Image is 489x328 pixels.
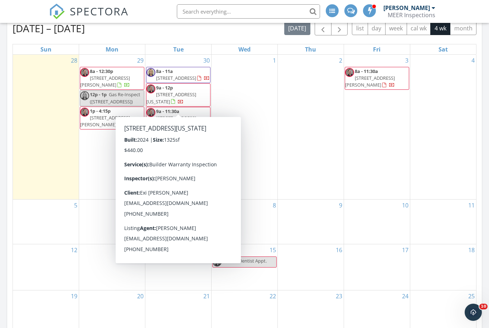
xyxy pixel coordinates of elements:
a: 8a - 12:30p [STREET_ADDRESS][PERSON_NAME] [80,67,144,90]
span: SPECTORA [70,4,129,19]
a: 1p - 4:15p [STREET_ADDRESS][PERSON_NAME] [80,108,130,128]
a: Thursday [304,44,318,54]
a: Go to September 29, 2025 [136,55,145,66]
td: Go to October 1, 2025 [212,55,278,199]
span: Dentist Appt. [239,258,267,264]
img: img_4998.jpeg [80,91,89,100]
td: Go to October 2, 2025 [277,55,344,199]
a: Sunday [39,44,53,54]
td: Go to October 12, 2025 [13,244,79,290]
a: Go to October 1, 2025 [271,55,277,66]
td: Go to September 30, 2025 [145,55,212,199]
span: 8a - 11:30a [355,68,378,74]
td: Go to October 6, 2025 [79,199,145,244]
td: Go to September 29, 2025 [79,55,145,199]
iframe: Intercom live chat [465,304,482,321]
span: 9a - 12p [156,84,173,91]
button: Previous [315,21,331,35]
a: Go to October 2, 2025 [338,55,344,66]
button: Next [331,21,348,35]
a: Go to October 14, 2025 [202,244,211,256]
img: img_3681_1.jpg [80,68,89,77]
a: Go to October 16, 2025 [334,244,344,256]
td: Go to October 16, 2025 [277,244,344,290]
span: 7a - 8a [222,258,237,264]
td: Go to October 5, 2025 [13,199,79,244]
a: Go to October 25, 2025 [467,290,476,302]
a: 9a - 11:30a [STREET_ADDRESS] [156,108,196,121]
a: Go to October 6, 2025 [139,200,145,211]
a: Go to October 17, 2025 [401,244,410,256]
span: [STREET_ADDRESS][PERSON_NAME] [345,75,395,88]
a: Saturday [437,44,449,54]
img: img_3681_1.jpg [213,258,222,266]
td: Go to October 17, 2025 [344,244,410,290]
a: SPECTORA [49,10,129,25]
a: 8a - 11:30a [STREET_ADDRESS][PERSON_NAME] [345,67,409,90]
div: [PERSON_NAME] [383,4,430,11]
td: Go to October 8, 2025 [212,199,278,244]
input: Search everything... [177,4,320,19]
a: Tuesday [172,44,185,54]
a: Go to October 20, 2025 [136,290,145,302]
a: Go to October 13, 2025 [136,244,145,256]
td: Go to October 11, 2025 [410,199,476,244]
span: 9a - 11:30a [156,108,179,114]
button: month [450,21,476,35]
a: 9a - 12p [STREET_ADDRESS][US_STATE] [146,83,210,107]
span: [STREET_ADDRESS] [156,75,196,81]
a: Go to October 7, 2025 [205,200,211,211]
img: img_3681_1.jpg [80,108,89,117]
a: Go to October 5, 2025 [73,200,79,211]
a: Go to October 21, 2025 [202,290,211,302]
button: week [385,21,407,35]
a: Wednesday [237,44,252,54]
span: [STREET_ADDRESS] [156,115,196,121]
td: Go to September 28, 2025 [13,55,79,199]
button: day [368,21,386,35]
a: Go to October 19, 2025 [69,290,79,302]
td: Go to October 10, 2025 [344,199,410,244]
td: Go to October 4, 2025 [410,55,476,199]
a: 8a - 12:30p [STREET_ADDRESS][PERSON_NAME] [80,68,130,88]
a: Friday [372,44,382,54]
span: [STREET_ADDRESS][PERSON_NAME] [80,114,130,128]
a: Go to September 28, 2025 [69,55,79,66]
button: [DATE] [284,21,310,35]
img: img_3681_1.jpg [146,84,155,93]
a: Go to October 8, 2025 [271,200,277,211]
a: Go to October 4, 2025 [470,55,476,66]
a: 8a - 11:30a [STREET_ADDRESS][PERSON_NAME] [345,68,395,88]
span: 1p - 4:15p [90,108,111,114]
h2: [DATE] – [DATE] [13,21,85,35]
a: Go to October 22, 2025 [268,290,277,302]
span: 8a - 12:30p [90,68,113,74]
td: Go to October 13, 2025 [79,244,145,290]
img: img_4998.jpeg [146,68,155,77]
td: Go to October 14, 2025 [145,244,212,290]
a: Confirm [146,122,170,129]
button: cal wk [407,21,431,35]
span: 8a - 11a [156,68,173,74]
a: 8a - 11a [STREET_ADDRESS] [156,68,210,81]
a: Go to October 9, 2025 [338,200,344,211]
a: Go to September 30, 2025 [202,55,211,66]
td: Go to October 7, 2025 [145,199,212,244]
a: Go to October 18, 2025 [467,244,476,256]
a: 9a - 11:30a [STREET_ADDRESS] Confirm [146,107,210,130]
a: Go to October 3, 2025 [404,55,410,66]
td: Go to October 18, 2025 [410,244,476,290]
a: Go to October 12, 2025 [69,244,79,256]
img: img_3681_1.jpg [345,68,354,77]
a: 8a - 11a [STREET_ADDRESS] [146,67,210,83]
span: [STREET_ADDRESS][US_STATE] [146,91,196,104]
img: img_3681_1.jpg [146,108,155,117]
a: Go to October 15, 2025 [268,244,277,256]
a: Monday [104,44,120,54]
button: 4 wk [430,21,450,35]
button: list [352,21,368,35]
span: 10 [479,304,488,309]
img: The Best Home Inspection Software - Spectora [49,4,65,19]
div: Confirm [152,122,170,128]
a: 1p - 4:15p [STREET_ADDRESS][PERSON_NAME] [80,107,144,130]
